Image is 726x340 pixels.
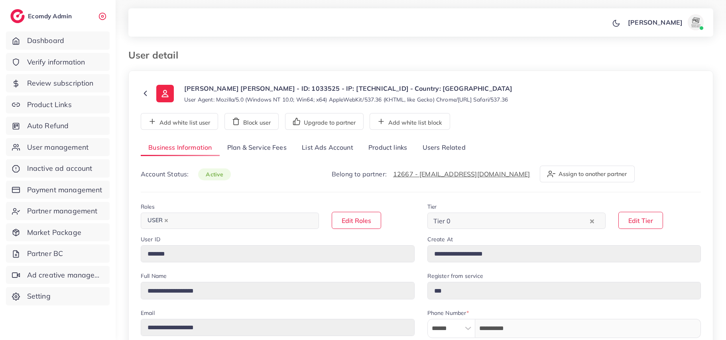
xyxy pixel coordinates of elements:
a: Dashboard [6,31,110,50]
span: Setting [27,291,51,301]
a: Inactive ad account [6,159,110,178]
button: Upgrade to partner [285,113,364,130]
a: User management [6,138,110,156]
a: Users Related [415,139,473,156]
a: Ad creative management [6,266,110,284]
button: Deselect USER [164,219,168,223]
a: [PERSON_NAME]avatar [624,14,707,30]
span: Dashboard [27,35,64,46]
span: User management [27,142,89,152]
a: Plan & Service Fees [220,139,294,156]
label: Phone Number [427,309,469,317]
span: Payment management [27,185,102,195]
button: Assign to another partner [540,166,635,182]
h3: User detail [128,49,185,61]
input: Search for option [173,215,309,227]
a: Product Links [6,96,110,114]
p: Account Status: [141,169,231,179]
a: Partner management [6,202,110,220]
span: Partner management [27,206,98,216]
button: Edit Roles [332,212,381,229]
span: Auto Refund [27,121,69,131]
div: Search for option [141,213,319,229]
span: Product Links [27,100,72,110]
p: Belong to partner: [332,169,530,179]
a: 12667 - [EMAIL_ADDRESS][DOMAIN_NAME] [393,170,530,178]
a: Auto Refund [6,117,110,135]
span: USER [144,215,172,226]
button: Edit Tier [618,212,663,229]
p: [PERSON_NAME] [PERSON_NAME] - ID: 1033525 - IP: [TECHNICAL_ID] - Country: [GEOGRAPHIC_DATA] [184,84,513,93]
a: Product links [361,139,415,156]
a: Payment management [6,181,110,199]
small: User Agent: Mozilla/5.0 (Windows NT 10.0; Win64; x64) AppleWebKit/537.36 (KHTML, like Gecko) Chro... [184,96,508,104]
img: avatar [688,14,704,30]
label: User ID [141,235,160,243]
a: Business Information [141,139,220,156]
span: active [198,168,231,180]
a: Market Package [6,223,110,242]
a: Partner BC [6,244,110,263]
a: Review subscription [6,74,110,92]
span: Tier 0 [432,215,453,227]
a: Verify information [6,53,110,71]
label: Full Name [141,272,167,280]
span: Partner BC [27,248,63,259]
button: Block user [224,113,279,130]
img: ic-user-info.36bf1079.svg [156,85,174,102]
label: Email [141,309,155,317]
button: Clear Selected [590,216,594,225]
a: Setting [6,287,110,305]
p: [PERSON_NAME] [628,18,683,27]
input: Search for option [453,215,588,227]
button: Add white list block [370,113,450,130]
a: logoEcomdy Admin [10,9,74,23]
span: Verify information [27,57,85,67]
span: Ad creative management [27,270,104,280]
a: List Ads Account [294,139,361,156]
label: Tier [427,203,437,211]
span: Market Package [27,227,81,238]
div: Search for option [427,213,606,229]
span: Review subscription [27,78,94,88]
label: Register from service [427,272,483,280]
button: Add white list user [141,113,218,130]
label: Create At [427,235,453,243]
h2: Ecomdy Admin [28,12,74,20]
img: logo [10,9,25,23]
span: Inactive ad account [27,163,92,174]
label: Roles [141,203,155,211]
